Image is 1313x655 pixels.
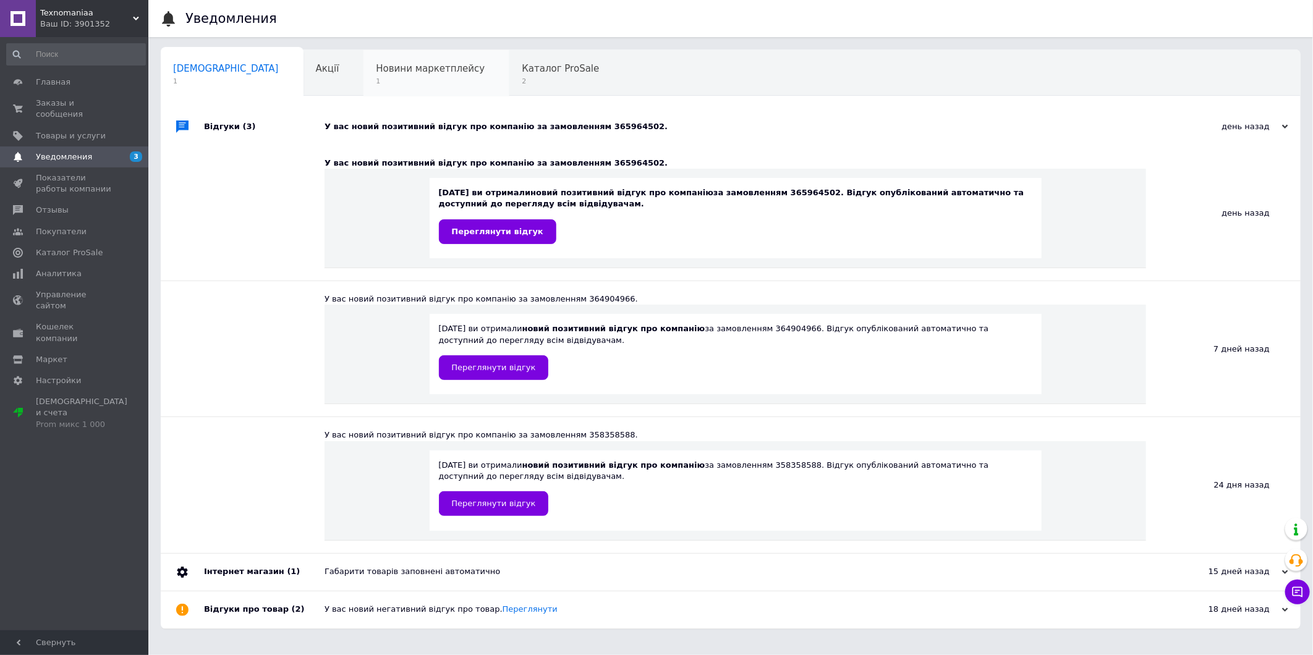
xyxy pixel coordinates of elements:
[325,604,1165,615] div: У вас новий негативний відгук про товар.
[439,355,549,380] a: Переглянути відгук
[36,172,114,195] span: Показатели работы компании
[204,591,325,628] div: Відгуки про товар
[325,121,1165,132] div: У вас новий позитивний відгук про компанію за замовленням 365964502.
[185,11,277,26] h1: Уведомления
[36,151,92,163] span: Уведомления
[40,19,148,30] div: Ваш ID: 3901352
[452,499,536,508] span: Переглянути відгук
[36,354,67,365] span: Маркет
[439,323,1032,379] div: [DATE] ви отримали за замовленням 364904966. Відгук опублікований автоматично та доступний до пер...
[325,429,1146,441] div: У вас новий позитивний відгук про компанію за замовленням 358358588.
[325,566,1165,577] div: Габарити товарів заповнені автоматично
[530,188,713,197] b: новий позитивний відгук про компанію
[325,294,1146,305] div: У вас новий позитивний відгук про компанію за замовленням 364904966.
[325,158,1146,169] div: У вас новий позитивний відгук про компанію за замовленням 365964502.
[1165,121,1288,132] div: день назад
[6,43,146,65] input: Поиск
[452,363,536,372] span: Переглянути відгук
[439,491,549,516] a: Переглянути відгук
[503,604,558,614] a: Переглянути
[452,227,543,236] span: Переглянути відгук
[1165,604,1288,615] div: 18 дней назад
[292,604,305,614] span: (2)
[439,219,556,244] a: Переглянути відгук
[36,130,106,142] span: Товары и услуги
[36,268,82,279] span: Аналитика
[130,151,142,162] span: 3
[522,460,705,470] b: новий позитивний відгук про компанію
[36,321,114,344] span: Кошелек компании
[1285,580,1310,604] button: Чат с покупателем
[36,226,87,237] span: Покупатели
[36,375,81,386] span: Настройки
[522,77,599,86] span: 2
[36,77,70,88] span: Главная
[1146,417,1301,552] div: 24 дня назад
[287,567,300,576] span: (1)
[243,122,256,131] span: (3)
[36,98,114,120] span: Заказы и сообщения
[439,187,1032,243] div: [DATE] ви отримали за замовленням 365964502. Відгук опублікований автоматично та доступний до пер...
[40,7,133,19] span: Texnomaniaa
[36,247,103,258] span: Каталог ProSale
[204,554,325,591] div: Інтернет магазин
[316,63,339,74] span: Акції
[204,108,325,145] div: Відгуки
[522,63,599,74] span: Каталог ProSale
[36,205,69,216] span: Отзывы
[173,77,279,86] span: 1
[173,63,279,74] span: [DEMOGRAPHIC_DATA]
[439,460,1032,516] div: [DATE] ви отримали за замовленням 358358588. Відгук опублікований автоматично та доступний до пер...
[376,63,485,74] span: Новини маркетплейсу
[1146,281,1301,416] div: 7 дней назад
[1146,145,1301,281] div: день назад
[522,324,705,333] b: новий позитивний відгук про компанію
[36,419,127,430] div: Prom микс 1 000
[36,289,114,311] span: Управление сайтом
[1165,566,1288,577] div: 15 дней назад
[376,77,485,86] span: 1
[36,396,127,430] span: [DEMOGRAPHIC_DATA] и счета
